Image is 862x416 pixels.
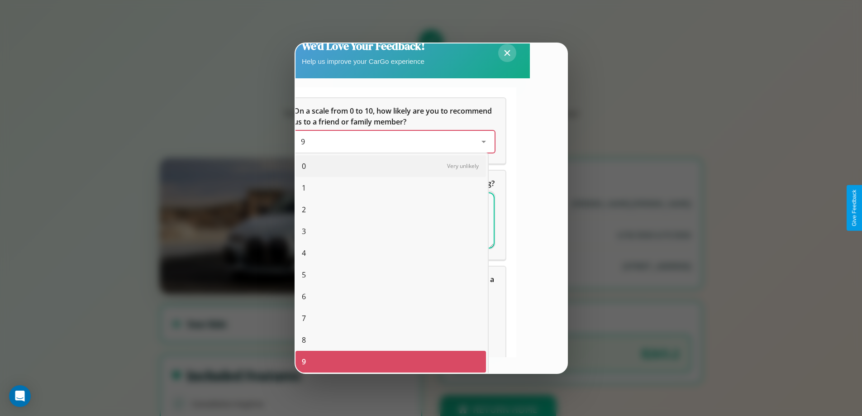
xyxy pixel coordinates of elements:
[447,162,479,170] span: Very unlikely
[302,204,306,215] span: 2
[295,351,486,373] div: 9
[301,137,305,147] span: 9
[295,307,486,329] div: 7
[295,199,486,220] div: 2
[294,105,495,127] h5: On a scale from 0 to 10, how likely are you to recommend us to a friend or family member?
[302,182,306,193] span: 1
[302,313,306,324] span: 7
[295,155,486,177] div: 0
[294,178,495,188] span: What can we do to make your experience more satisfying?
[302,356,306,367] span: 9
[302,269,306,280] span: 5
[295,373,486,394] div: 10
[302,226,306,237] span: 3
[294,131,495,153] div: On a scale from 0 to 10, how likely are you to recommend us to a friend or family member?
[295,329,486,351] div: 8
[9,385,31,407] div: Open Intercom Messenger
[295,177,486,199] div: 1
[302,161,306,172] span: 0
[302,291,306,302] span: 6
[295,264,486,286] div: 5
[295,220,486,242] div: 3
[294,274,496,295] span: Which of the following features do you value the most in a vehicle?
[302,38,425,53] h2: We'd Love Your Feedback!
[295,242,486,264] div: 4
[294,106,494,127] span: On a scale from 0 to 10, how likely are you to recommend us to a friend or family member?
[302,248,306,258] span: 4
[295,286,486,307] div: 6
[283,98,505,163] div: On a scale from 0 to 10, how likely are you to recommend us to a friend or family member?
[851,190,857,226] div: Give Feedback
[302,55,425,67] p: Help us improve your CarGo experience
[302,335,306,345] span: 8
